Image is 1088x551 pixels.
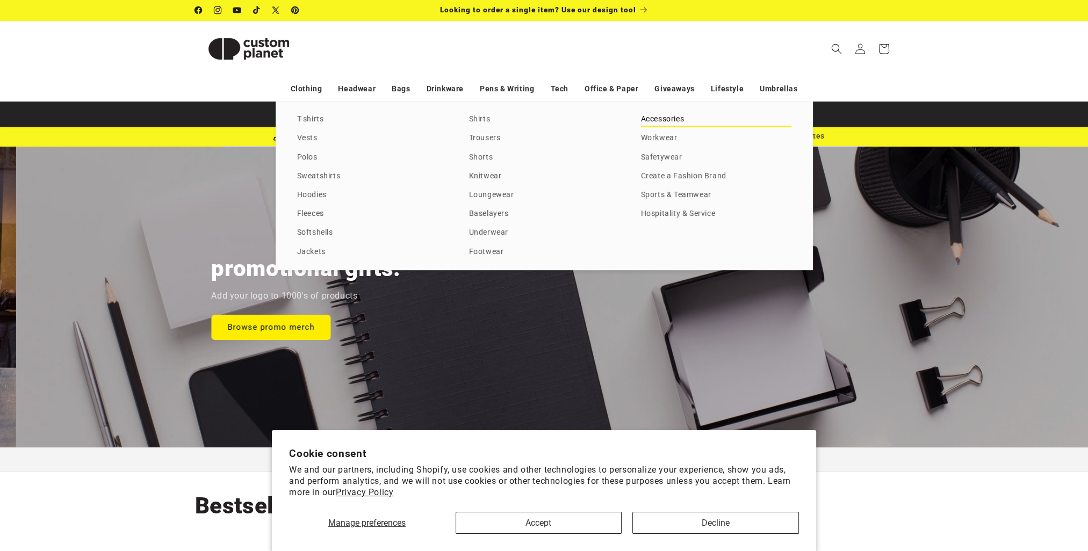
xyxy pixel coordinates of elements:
a: Giveaways [654,79,694,98]
a: Office & Paper [585,79,638,98]
a: Baselayers [469,207,619,221]
button: Accept [456,512,622,534]
a: Shirts [469,112,619,127]
a: Footwear [469,245,619,259]
a: Jackets [297,245,448,259]
a: Lifestyle [711,79,744,98]
a: Clothing [291,79,322,98]
a: Hoodies [297,188,448,202]
a: Tech [550,79,568,98]
a: Softshells [297,226,448,240]
summary: Search [825,37,848,61]
a: Loungewear [469,188,619,202]
a: Workwear [641,131,791,146]
iframe: Chat Widget [909,435,1088,551]
a: Polos [297,150,448,165]
a: Trousers [469,131,619,146]
a: Hospitality & Service [641,207,791,221]
a: Underwear [469,226,619,240]
span: Looking to order a single item? Use our design tool [440,5,636,14]
a: Fleeces [297,207,448,221]
button: Decline [632,512,799,534]
a: Vests [297,131,448,146]
a: Headwear [338,79,376,98]
button: Manage preferences [289,512,444,534]
a: Sports & Teamwear [641,188,791,202]
a: Pens & Writing [480,79,534,98]
a: Umbrellas [760,79,797,98]
h2: Cookie consent [289,447,799,460]
img: Custom Planet [195,25,302,73]
p: We and our partners, including Shopify, use cookies and other technologies to personalize your ex... [289,465,799,498]
a: Privacy Policy [336,487,393,497]
h2: promotional gifts. [211,254,400,283]
p: Add your logo to 1000's of products [211,288,357,304]
a: Custom Planet [191,20,306,77]
a: T-shirts [297,112,448,127]
a: Shorts [469,150,619,165]
a: Bags [392,79,410,98]
a: Drinkware [427,79,464,98]
a: Create a Fashion Brand [641,169,791,184]
h2: Bestselling Printed Merch. [195,491,478,520]
a: Browse promo merch [211,314,330,339]
span: Manage preferences [328,518,406,528]
a: Knitwear [469,169,619,184]
a: Accessories [641,112,791,127]
a: Safetywear [641,150,791,165]
a: Sweatshirts [297,169,448,184]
